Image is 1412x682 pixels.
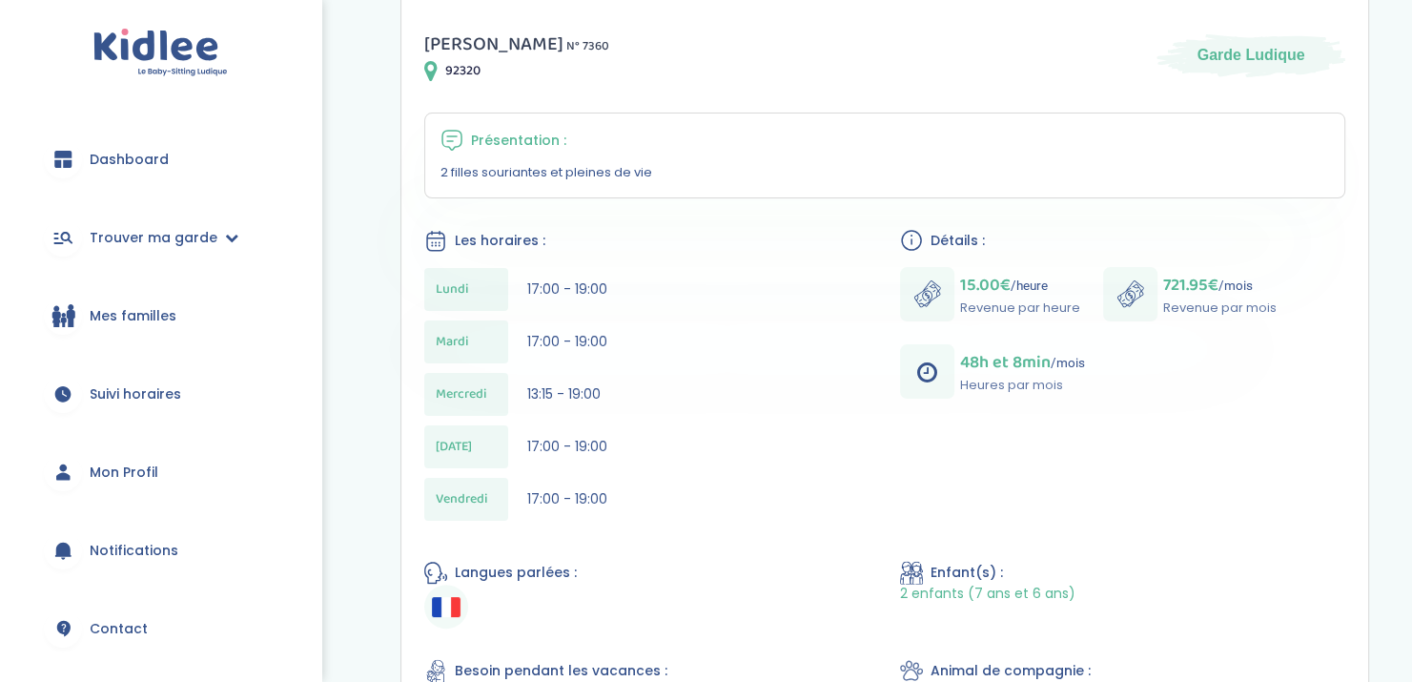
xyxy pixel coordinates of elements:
span: Mercredi [436,384,487,404]
p: /heure [960,272,1080,299]
span: Mardi [436,332,469,352]
p: Revenue par mois [1163,299,1277,318]
span: 17:00 - 19:00 [527,437,607,456]
span: Trouver ma garde [90,228,217,248]
a: Notifications [29,516,293,585]
span: Animal de compagnie : [931,661,1091,681]
span: [DATE] [436,437,472,457]
span: Présentation : [471,131,566,151]
a: Dashboard [29,125,293,194]
span: Notifications [90,541,178,561]
span: 17:00 - 19:00 [527,489,607,508]
a: Mes familles [29,281,293,350]
span: N° 7360 [566,36,609,56]
span: Vendredi [436,489,488,509]
p: Heures par mois [960,376,1085,395]
span: Les horaires : [455,231,545,251]
span: 2 enfants (7 ans et 6 ans) [900,585,1075,603]
span: Mon Profil [90,463,158,483]
img: Français [432,597,460,617]
span: [PERSON_NAME] [424,29,563,59]
span: Mes familles [90,306,176,326]
p: /mois [960,349,1085,376]
span: 17:00 - 19:00 [527,279,607,299]
a: Suivi horaires [29,360,293,428]
span: Enfant(s) : [931,563,1003,583]
span: 92320 [445,61,481,81]
p: 2 filles souriantes et pleines de vie [440,163,1329,182]
span: Besoin pendant les vacances : [455,661,667,681]
span: 48h et 8min [960,349,1051,376]
span: 15.00€ [960,272,1011,299]
span: Langues parlées : [455,563,577,583]
span: Garde Ludique [1197,45,1305,66]
span: Dashboard [90,150,169,170]
span: Lundi [436,279,469,300]
span: Contact [90,619,148,639]
img: logo.svg [93,29,228,77]
a: Trouver ma garde [29,203,293,272]
p: /mois [1163,272,1277,299]
span: 721.95€ [1163,272,1218,299]
span: Détails : [931,231,985,251]
span: 17:00 - 19:00 [527,332,607,351]
a: Mon Profil [29,438,293,506]
span: 13:15 - 19:00 [527,384,601,403]
p: Revenue par heure [960,299,1080,318]
span: Suivi horaires [90,384,181,404]
a: Contact [29,594,293,663]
